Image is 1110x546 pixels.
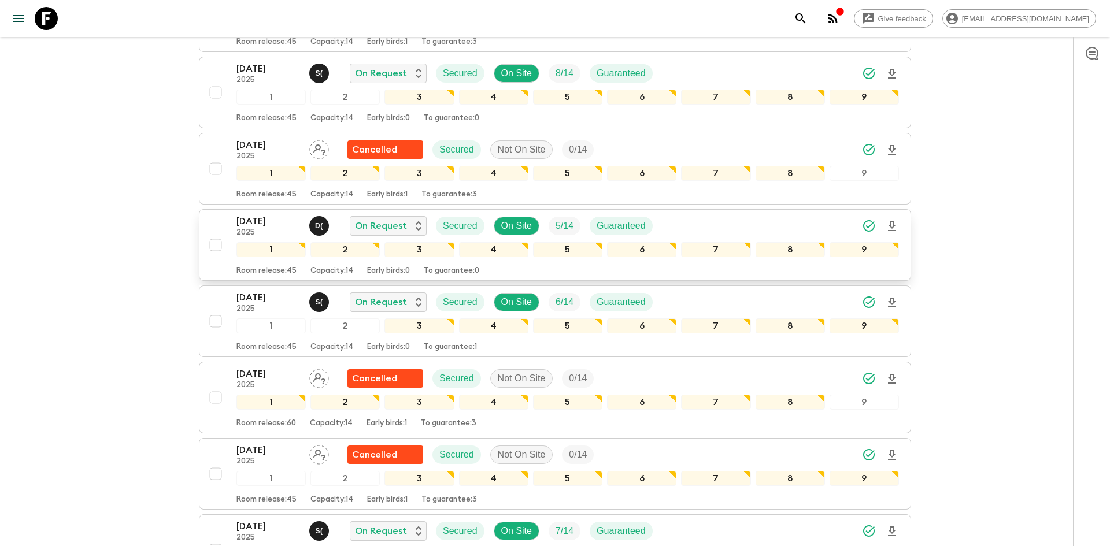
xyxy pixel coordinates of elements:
svg: Download Onboarding [885,525,899,538]
div: 6 [607,90,676,105]
p: [DATE] [236,214,300,228]
div: 7 [681,90,750,105]
div: 1 [236,242,306,257]
div: Flash Pack cancellation [347,140,423,159]
p: Room release: 45 [236,38,297,47]
div: Not On Site [490,369,553,388]
div: Not On Site [490,445,553,464]
p: Secured [443,295,478,309]
p: 2025 [236,533,300,543]
p: [DATE] [236,62,300,76]
div: Trip Fill [562,369,594,388]
p: 0 / 14 [569,143,587,157]
div: 5 [533,166,602,181]
div: 8 [756,471,825,486]
button: search adventures [789,7,812,30]
p: Room release: 45 [236,114,297,123]
p: Room release: 45 [236,495,297,504]
div: Not On Site [490,140,553,159]
p: Early birds: 0 [367,343,410,352]
p: Guaranteed [597,66,646,80]
p: Secured [439,372,474,385]
span: Dedi (Komang) Wardana [309,220,331,229]
button: [DATE]2025Assign pack leaderFlash Pack cancellationSecuredNot On SiteTrip Fill123456789Room relea... [199,133,911,205]
div: 2 [310,318,380,333]
span: Assign pack leader [309,143,329,153]
div: Flash Pack cancellation [347,445,423,464]
div: 6 [607,318,676,333]
div: 4 [459,166,528,181]
div: 1 [236,90,306,105]
div: 5 [533,90,602,105]
div: Secured [436,64,484,83]
div: 9 [830,471,899,486]
p: [DATE] [236,291,300,304]
p: Secured [443,524,478,538]
p: Secured [439,143,474,157]
div: 5 [533,318,602,333]
p: Guaranteed [597,219,646,233]
p: To guarantee: 3 [421,495,477,504]
div: 3 [384,395,454,410]
div: Secured [436,293,484,311]
svg: Download Onboarding [885,372,899,386]
div: 7 [681,395,750,410]
p: 0 / 14 [569,372,587,385]
div: 1 [236,318,306,333]
p: On Request [355,219,407,233]
div: 2 [310,166,380,181]
div: On Site [494,293,539,311]
p: Cancelled [352,372,397,385]
div: 4 [459,318,528,333]
p: Capacity: 14 [310,419,353,428]
span: Assign pack leader [309,448,329,458]
div: 8 [756,242,825,257]
p: D ( [315,221,323,231]
p: Capacity: 14 [310,343,353,352]
svg: Synced Successfully [862,219,876,233]
p: Room release: 45 [236,266,297,276]
p: Secured [443,219,478,233]
div: 2 [310,395,380,410]
div: 7 [681,242,750,257]
p: Secured [439,448,474,462]
p: Early birds: 1 [367,190,408,199]
p: Capacity: 14 [310,38,353,47]
svg: Download Onboarding [885,448,899,462]
p: On Request [355,66,407,80]
p: Not On Site [498,143,546,157]
div: 6 [607,395,676,410]
p: S ( [315,298,323,307]
p: 2025 [236,228,300,237]
button: [DATE]2025Dedi (Komang) WardanaOn RequestSecuredOn SiteTrip FillGuaranteed123456789Room release:4... [199,209,911,281]
p: On Site [501,295,532,309]
p: Capacity: 14 [310,266,353,276]
div: 1 [236,471,306,486]
svg: Synced Successfully [862,66,876,80]
button: [DATE]2025Shandy (Putu) Sandhi Astra JuniawanOn RequestSecuredOn SiteTrip FillGuaranteed123456789... [199,285,911,357]
div: 3 [384,318,454,333]
svg: Synced Successfully [862,524,876,538]
div: Flash Pack cancellation [347,369,423,388]
svg: Synced Successfully [862,143,876,157]
div: Trip Fill [549,217,580,235]
p: To guarantee: 3 [421,419,476,428]
p: On Site [501,66,532,80]
p: [DATE] [236,367,300,381]
div: 4 [459,395,528,410]
p: 2025 [236,76,300,85]
svg: Download Onboarding [885,296,899,310]
p: Not On Site [498,372,546,385]
p: Early birds: 1 [367,38,408,47]
p: On Site [501,219,532,233]
p: [DATE] [236,138,300,152]
p: To guarantee: 0 [424,114,479,123]
div: 4 [459,242,528,257]
p: S ( [315,526,323,536]
div: Trip Fill [549,293,580,311]
div: 9 [830,395,899,410]
p: Room release: 60 [236,419,296,428]
p: To guarantee: 1 [424,343,477,352]
div: 5 [533,471,602,486]
div: 6 [607,242,676,257]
